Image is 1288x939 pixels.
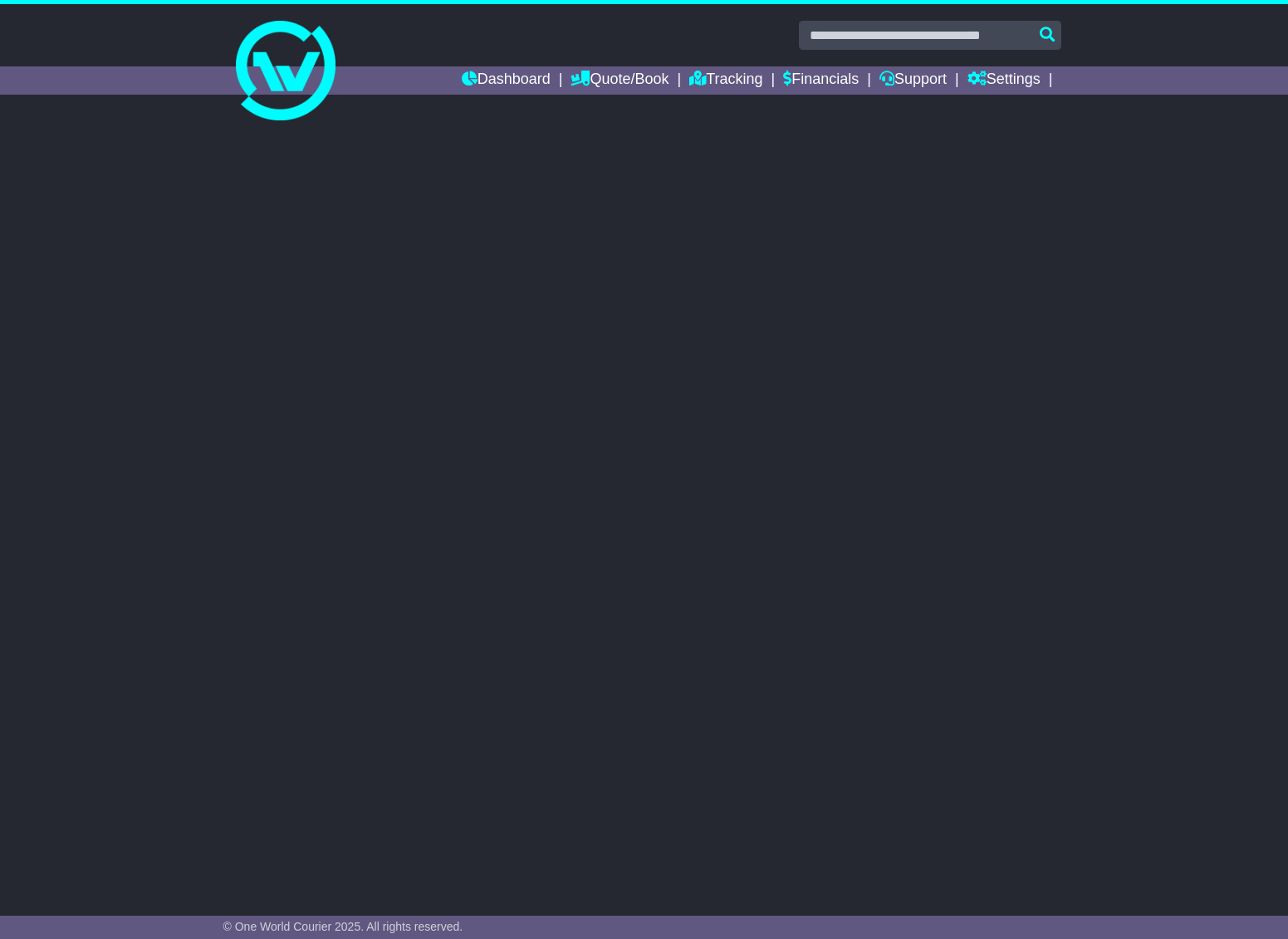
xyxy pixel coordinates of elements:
a: Support [879,66,947,95]
a: Quote/Book [571,66,668,95]
a: Financials [783,66,859,95]
a: Dashboard [462,66,551,95]
a: Tracking [689,66,762,95]
a: Settings [967,66,1041,95]
span: © One World Courier 2025. All rights reserved. [223,920,463,933]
